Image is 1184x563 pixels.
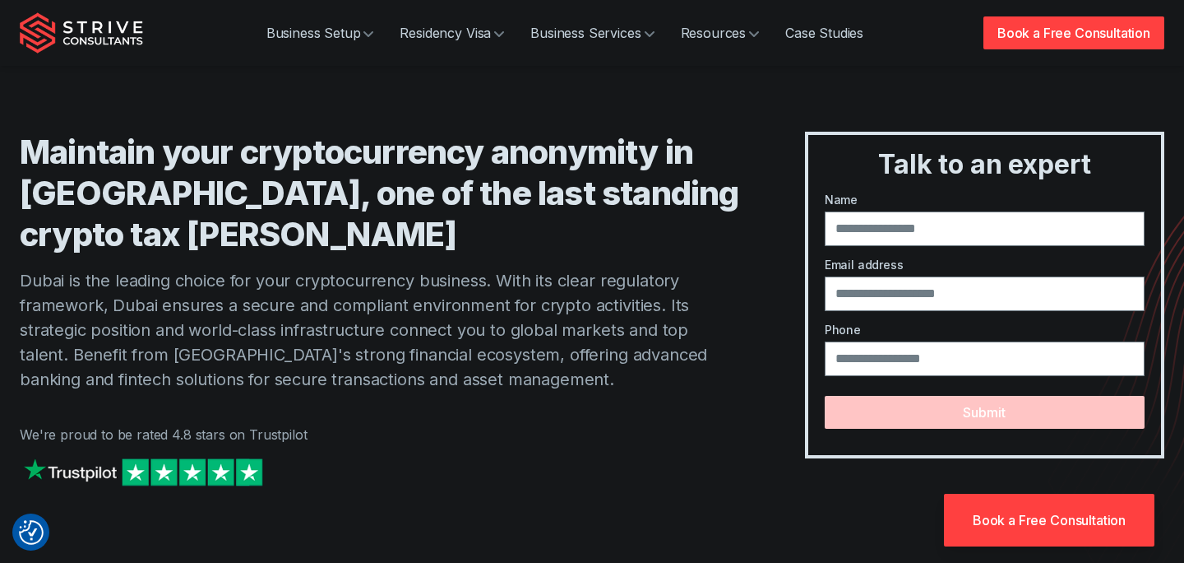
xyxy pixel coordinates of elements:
[253,16,387,49] a: Business Setup
[983,16,1164,49] a: Book a Free Consultation
[825,191,1145,208] label: Name
[20,268,739,392] p: Dubai is the leading choice for your cryptocurrency business. With its clear regulatory framework...
[668,16,773,49] a: Resources
[19,520,44,545] img: Revisit consent button
[20,12,143,54] img: Strive Consultants
[517,16,667,49] a: Business Services
[944,494,1154,547] a: Book a Free Consultation
[20,132,739,255] h1: Maintain your cryptocurrency anonymity in [GEOGRAPHIC_DATA], one of the last standing crypto tax ...
[772,16,876,49] a: Case Studies
[825,321,1145,338] label: Phone
[19,520,44,545] button: Consent Preferences
[386,16,517,49] a: Residency Visa
[825,256,1145,273] label: Email address
[815,148,1154,181] h3: Talk to an expert
[825,396,1145,429] button: Submit
[20,425,739,444] p: We're proud to be rated 4.8 stars on Trustpilot
[20,454,266,490] img: Strive on Trustpilot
